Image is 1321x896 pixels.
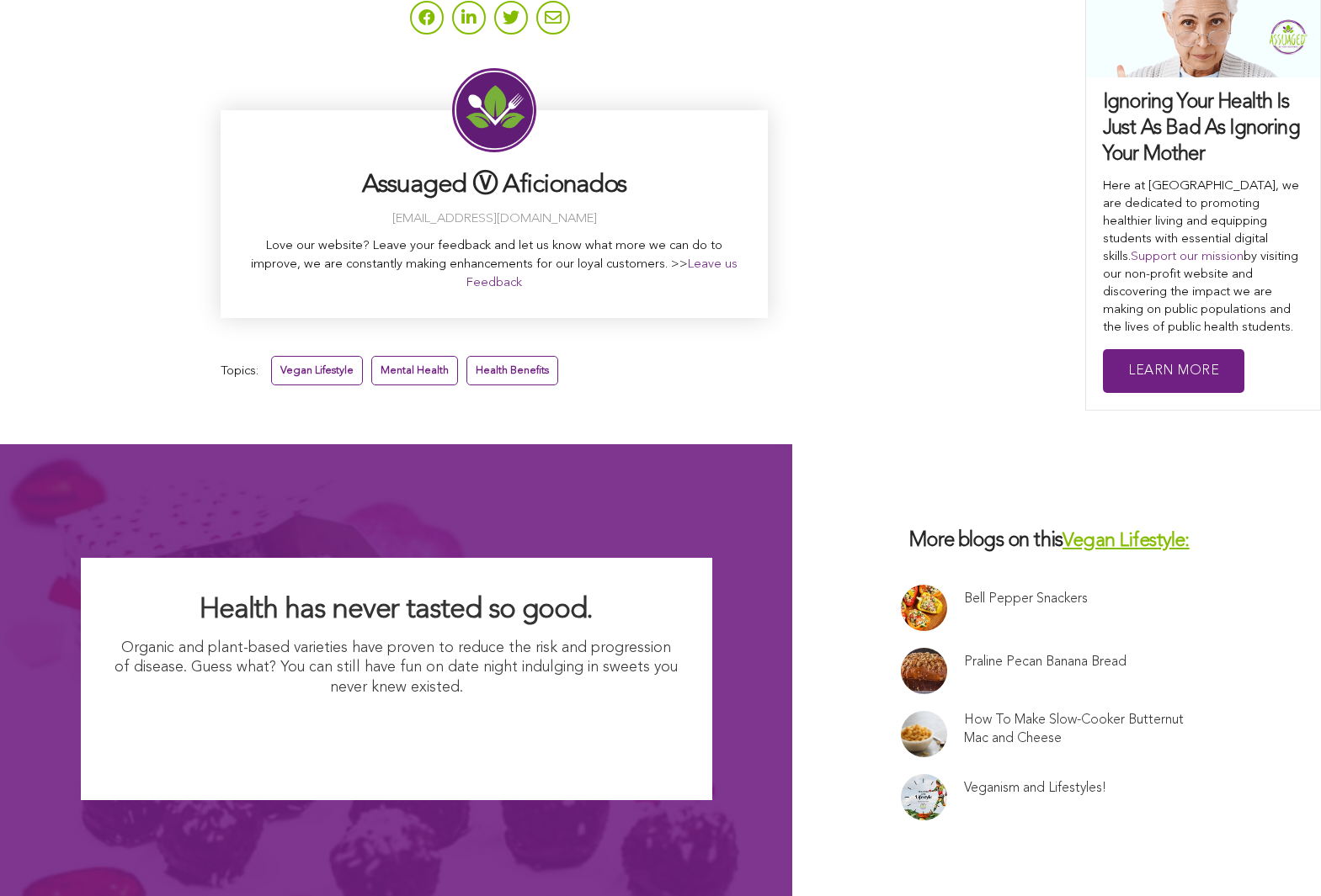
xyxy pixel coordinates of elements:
[466,356,558,385] a: Health Benefits
[115,591,679,628] h2: Health has never tasted so good.
[231,706,562,766] img: I Want Organic Shopping For Less
[901,528,1212,554] h3: More blogs on this
[964,653,1127,671] a: Praline Pecan Banana Bread
[964,711,1198,748] a: How To Make Slow-Cooker Butternut Mac and Cheese
[1063,532,1190,551] a: Vegan Lifestyle:
[1103,349,1244,394] a: Learn More
[115,639,679,697] p: Organic and plant-based varieties have proven to reduce the risk and progression of disease. Gues...
[1237,815,1321,896] iframe: Chat Widget
[246,169,743,202] h3: Assuaged Ⓥ Aficionados
[964,590,1088,608] a: Bell Pepper Snackers
[371,356,458,385] a: Mental Health
[466,258,738,289] a: Leave us Feedback
[246,210,743,229] p: [EMAIL_ADDRESS][DOMAIN_NAME]
[271,356,363,385] a: Vegan Lifestyle
[221,360,258,383] span: Topics:
[246,237,743,293] p: Love our website? Leave your feedback and let us know what more we can do to improve, we are cons...
[964,779,1106,798] a: Veganism and Lifestyles!
[452,68,536,152] img: Assuaged Ⓥ Aficionados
